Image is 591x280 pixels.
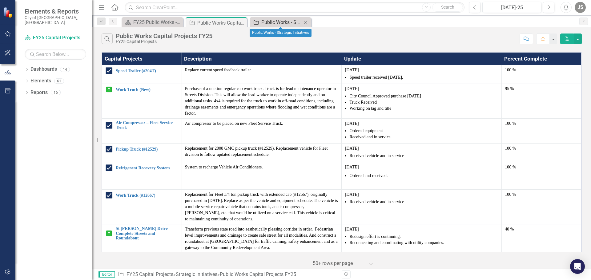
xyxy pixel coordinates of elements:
[345,145,498,152] p: [DATE]
[220,271,296,277] div: Public Works Capital Projects FY25
[116,69,179,73] a: Speed Trailer (#204T)
[116,193,179,198] a: Work Truck (#12667)
[342,190,502,224] td: Double-Click to Edit
[502,190,581,224] td: Double-Click to Edit
[505,120,578,127] div: 100 %
[182,84,342,119] td: Double-Click to Edit
[345,191,498,198] p: [DATE]
[102,65,182,84] td: Double-Click to Edit Right Click for Context Menu
[349,153,498,159] li: Received vehicle and in service
[185,226,339,251] p: Transform previous state road into aesthetically pleasing corridor in order. Pedestrian level imp...
[105,164,113,172] img: Completed
[502,119,581,144] td: Double-Click to Edit
[505,86,578,92] div: 95 %
[60,67,70,72] div: 14
[185,120,339,127] p: Air compressor to be placed on new Fleet Service Truck.
[349,240,498,246] li: Reconnecting and coordinating with utility companies.
[349,199,498,205] li: Received vehicle and in service
[185,191,339,222] p: Replacement for Fleet 3/4 ton pickup truck with extended cab (#12667), originally purchased in [D...
[105,67,113,74] img: Completed
[116,226,179,240] a: St [PERSON_NAME] Drive Complete Streets and Roundabout
[349,134,498,140] li: Received and in service.
[342,84,502,119] td: Double-Click to Edit
[349,234,498,240] li: Redesign effort is continuing.
[502,65,581,84] td: Double-Click to Edit
[182,119,342,144] td: Double-Click to Edit
[185,164,339,170] p: System to recharge Vehicle Air Conditioners.
[102,162,182,190] td: Double-Click to Edit Right Click for Context Menu
[432,3,463,12] button: Search
[349,173,498,179] li: Ordered and received.
[349,105,498,112] li: Working on tag and title
[182,162,342,190] td: Double-Click to Edit
[105,145,113,153] img: Completed
[349,128,498,134] li: Ordered equipment
[345,86,498,92] p: [DATE]
[251,18,302,26] a: Public Works - Strategic Initiatives
[484,4,539,11] div: [DATE]-25
[51,90,61,95] div: 16
[197,19,246,27] div: Public Works Capital Projects FY25
[30,66,57,73] a: Dashboards
[185,86,339,116] p: Purchase of a one-ton regular cab work truck. Truck is for lead maintenance operator in Streets D...
[345,226,498,232] p: [DATE]
[345,120,498,127] p: [DATE]
[105,191,113,199] img: Completed
[502,144,581,162] td: Double-Click to Edit
[250,29,312,37] div: Public Works - Strategic Initiatives
[349,93,498,99] li: City Council Approved purchase [DATE]
[102,144,182,162] td: Double-Click to Edit Right Click for Context Menu
[105,122,113,129] img: Completed
[345,164,498,172] p: [DATE]
[185,67,339,73] p: Replace current speed feedback trailer.
[25,8,86,15] span: Elements & Reports
[102,84,182,119] td: Double-Click to Edit Right Click for Context Menu
[342,144,502,162] td: Double-Click to Edit
[505,191,578,198] div: 100 %
[116,166,179,170] a: Refrigerant Recovery System
[349,74,498,81] li: Speed trailer received [DATE].
[30,89,48,96] a: Reports
[441,5,454,10] span: Search
[502,224,581,253] td: Double-Click to Edit
[116,87,179,92] a: Work Truck (New)
[342,65,502,84] td: Double-Click to Edit
[125,2,464,13] input: Search ClearPoint...
[570,259,585,274] div: Open Intercom Messenger
[133,18,182,26] div: FY25 Public Works - Strategic Plan
[127,271,173,277] a: FY25 Capital Projects
[182,224,342,253] td: Double-Click to Edit
[349,99,498,105] li: Truck Received
[25,49,86,60] input: Search Below...
[342,224,502,253] td: Double-Click to Edit
[261,18,302,26] div: Public Works - Strategic Initiatives
[25,15,86,25] small: City of [GEOGRAPHIC_DATA], [GEOGRAPHIC_DATA]
[502,162,581,190] td: Double-Click to Edit
[185,145,339,158] p: Replacement for 2008 GMC pickup truck (#12529). Replacement vehicle for Fleet division to follow ...
[505,164,578,170] div: 100 %
[116,39,212,44] div: FY25 Capital Projects
[575,2,586,13] button: JS
[116,120,179,130] a: Air Compressor – Fleet Service Truck
[116,33,212,39] div: Public Works Capital Projects FY25
[182,144,342,162] td: Double-Click to Edit
[98,271,115,278] span: Editor
[3,7,14,18] img: ClearPoint Strategy
[502,84,581,119] td: Double-Click to Edit
[102,190,182,224] td: Double-Click to Edit Right Click for Context Menu
[182,65,342,84] td: Double-Click to Edit
[182,190,342,224] td: Double-Click to Edit
[342,119,502,144] td: Double-Click to Edit
[505,67,578,73] div: 100 %
[105,230,113,237] img: On Target
[342,162,502,190] td: Double-Click to Edit
[105,86,113,93] img: On Target
[30,77,51,85] a: Elements
[54,78,64,84] div: 61
[102,224,182,253] td: Double-Click to Edit Right Click for Context Menu
[102,119,182,144] td: Double-Click to Edit Right Click for Context Menu
[176,271,217,277] a: Strategic Initiatives
[505,226,578,232] div: 40 %
[116,147,179,152] a: Pickup Truck (#12529)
